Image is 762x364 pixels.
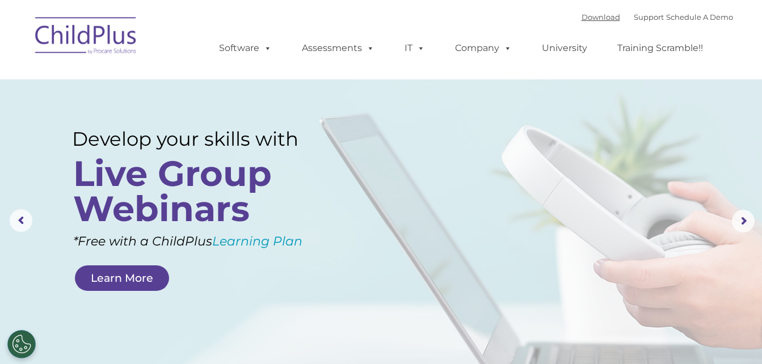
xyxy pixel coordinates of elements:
a: University [531,37,599,60]
a: Training Scramble!! [606,37,714,60]
a: Schedule A Demo [666,12,733,22]
a: Support [634,12,664,22]
a: Learn More [75,265,169,291]
rs-layer: Develop your skills with [72,128,324,150]
a: Learning Plan [212,234,302,249]
font: | [582,12,733,22]
a: Company [444,37,523,60]
span: Last name [158,75,192,83]
span: Phone number [158,121,206,130]
rs-layer: *Free with a ChildPlus [73,230,342,253]
a: Assessments [291,37,386,60]
button: Cookies Settings [7,330,36,358]
rs-layer: Live Group Webinars [73,156,321,226]
a: Software [208,37,283,60]
a: Download [582,12,620,22]
a: IT [393,37,436,60]
img: ChildPlus by Procare Solutions [30,9,143,66]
